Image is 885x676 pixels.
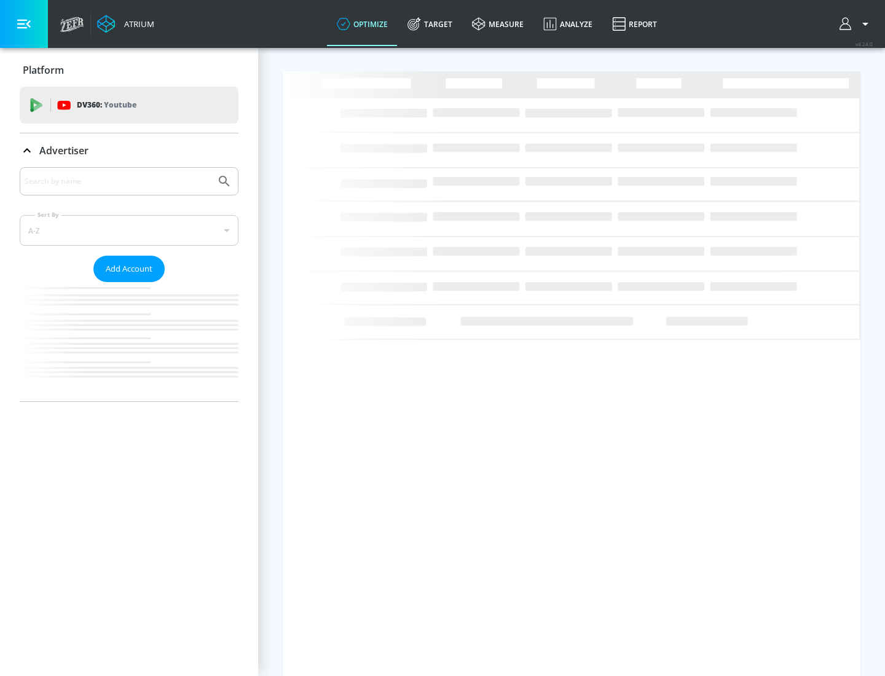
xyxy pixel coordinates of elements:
p: Platform [23,63,64,77]
span: v 4.24.0 [855,41,873,47]
div: Atrium [119,18,154,29]
a: Atrium [97,15,154,33]
input: Search by name [25,173,211,189]
div: DV360: Youtube [20,87,238,124]
a: Report [602,2,667,46]
div: A-Z [20,215,238,246]
p: DV360: [77,98,136,112]
p: Advertiser [39,144,88,157]
a: measure [462,2,533,46]
button: Add Account [93,256,165,282]
div: Advertiser [20,167,238,401]
span: Add Account [106,262,152,276]
p: Youtube [104,98,136,111]
a: Target [398,2,462,46]
nav: list of Advertiser [20,282,238,401]
div: Platform [20,53,238,87]
a: optimize [327,2,398,46]
div: Advertiser [20,133,238,168]
label: Sort By [35,211,61,219]
a: Analyze [533,2,602,46]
